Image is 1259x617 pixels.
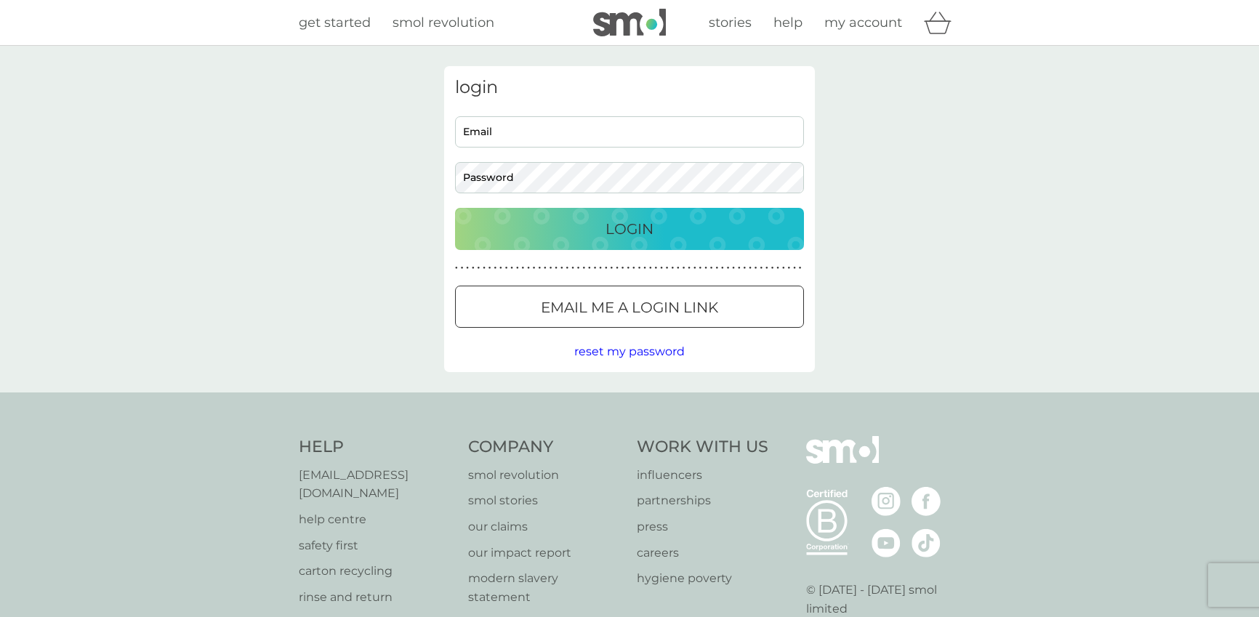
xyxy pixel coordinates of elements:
[461,265,464,272] p: ●
[622,265,624,272] p: ●
[749,265,752,272] p: ●
[541,296,718,319] p: Email me a login link
[773,15,803,31] span: help
[468,436,623,459] h4: Company
[510,265,513,272] p: ●
[666,265,669,272] p: ●
[643,265,646,272] p: ●
[468,466,623,485] a: smol revolution
[560,265,563,272] p: ●
[468,569,623,606] a: modern slavery statement
[468,491,623,510] p: smol stories
[637,466,768,485] a: influencers
[574,342,685,361] button: reset my password
[468,544,623,562] a: our impact report
[773,12,803,33] a: help
[924,8,960,37] div: basket
[611,265,614,272] p: ●
[455,77,804,98] h3: login
[544,265,547,272] p: ●
[683,265,685,272] p: ●
[744,265,747,272] p: ●
[299,436,454,459] h4: Help
[912,487,941,516] img: visit the smol Facebook page
[704,265,707,272] p: ●
[455,265,458,272] p: ●
[571,265,574,272] p: ●
[455,208,804,250] button: Login
[637,544,768,562] a: careers
[468,517,623,536] a: our claims
[627,265,629,272] p: ●
[782,265,785,272] p: ●
[760,265,763,272] p: ●
[488,265,491,272] p: ●
[765,265,768,272] p: ●
[806,436,879,485] img: smol
[593,9,666,36] img: smol
[638,265,641,272] p: ●
[755,265,757,272] p: ●
[771,265,774,272] p: ●
[393,15,494,31] span: smol revolution
[494,265,496,272] p: ●
[299,466,454,503] a: [EMAIL_ADDRESS][DOMAIN_NAME]
[872,487,901,516] img: visit the smol Instagram page
[721,265,724,272] p: ●
[649,265,652,272] p: ●
[299,510,454,529] a: help centre
[824,15,902,31] span: my account
[776,265,779,272] p: ●
[793,265,796,272] p: ●
[299,562,454,581] a: carton recycling
[599,265,602,272] p: ●
[393,12,494,33] a: smol revolution
[738,265,741,272] p: ●
[466,265,469,272] p: ●
[727,265,730,272] p: ●
[516,265,519,272] p: ●
[605,265,608,272] p: ●
[472,265,475,272] p: ●
[299,588,454,607] a: rinse and return
[660,265,663,272] p: ●
[577,265,580,272] p: ●
[693,265,696,272] p: ●
[637,569,768,588] a: hygiene poverty
[455,286,804,328] button: Email me a login link
[824,12,902,33] a: my account
[688,265,691,272] p: ●
[299,536,454,555] a: safety first
[799,265,802,272] p: ●
[715,265,718,272] p: ●
[616,265,619,272] p: ●
[588,265,591,272] p: ●
[637,517,768,536] p: press
[533,265,536,272] p: ●
[872,528,901,557] img: visit the smol Youtube page
[538,265,541,272] p: ●
[912,528,941,557] img: visit the smol Tiktok page
[671,265,674,272] p: ●
[522,265,525,272] p: ●
[483,265,486,272] p: ●
[606,217,653,241] p: Login
[709,12,752,33] a: stories
[788,265,791,272] p: ●
[732,265,735,272] p: ●
[710,265,713,272] p: ●
[655,265,658,272] p: ●
[505,265,508,272] p: ●
[574,344,685,358] span: reset my password
[632,265,635,272] p: ●
[555,265,558,272] p: ●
